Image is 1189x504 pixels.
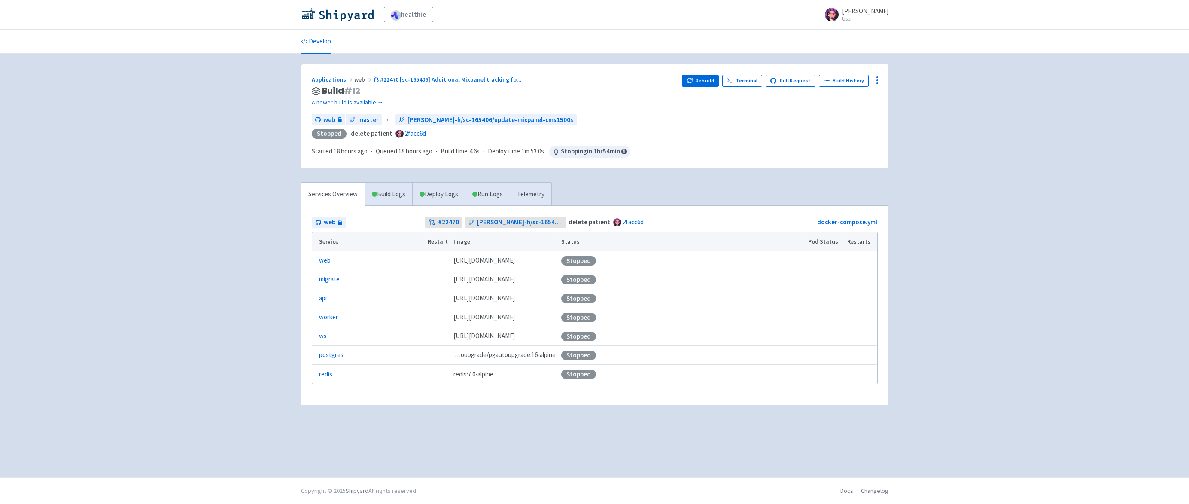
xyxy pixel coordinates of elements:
a: redis [319,370,332,379]
div: Stopped [561,351,596,360]
a: A newer build is available → [312,98,675,107]
span: pgautoupgrade/pgautoupgrade:16-alpine [453,350,556,360]
button: Rebuild [682,75,719,87]
a: ws [319,331,327,341]
span: # 12 [344,85,361,97]
strong: delete patient [569,218,610,226]
span: [PERSON_NAME] [842,7,888,15]
a: web [312,217,346,228]
th: Pod Status [805,232,844,251]
span: Build time [441,147,468,156]
time: 18 hours ago [334,147,368,155]
a: master [346,114,382,126]
a: web [319,256,331,266]
div: Stopped [561,332,596,341]
a: postgres [319,350,344,360]
span: ← [386,115,392,125]
span: Stopping in 1 hr 54 min [549,146,630,158]
a: worker [319,312,338,322]
span: web [324,217,335,227]
a: Applications [312,76,354,83]
a: web [312,114,345,126]
div: · · · [312,146,630,158]
span: master [358,115,379,125]
a: Pull Request [766,75,816,87]
span: [PERSON_NAME]-h/sc-165406/update-mixpanel-cms1500s [407,115,573,125]
span: Deploy time [488,147,520,156]
a: Run Logs [465,183,510,206]
img: Shipyard logo [301,8,374,21]
th: Image [450,232,558,251]
div: Stopped [561,370,596,379]
span: 1m 53.0s [522,147,544,156]
span: [DOMAIN_NAME][URL] [453,331,515,341]
a: Changelog [861,487,888,495]
div: Stopped [561,256,596,266]
time: 18 hours ago [398,147,432,155]
span: [DOMAIN_NAME][URL] [453,256,515,266]
a: Deploy Logs [412,183,465,206]
th: Restart [425,232,451,251]
th: Status [558,232,805,251]
strong: # 22470 [438,217,459,227]
a: api [319,293,327,303]
span: redis:7.0-alpine [453,370,493,379]
a: 2facc6d [623,218,644,226]
span: [PERSON_NAME]-h/sc-165406/update-mixpanel-cms1500s [477,217,563,227]
span: web [323,115,335,125]
a: docker-compose.yml [817,218,877,226]
a: Shipyard [346,487,368,495]
a: Build Logs [365,183,412,206]
a: Docs [840,487,853,495]
span: [DOMAIN_NAME][URL] [453,293,515,303]
div: Copyright © 2025 All rights reserved. [301,486,417,495]
a: #22470 [sc-165406] Additional Mixpanel tracking fo... [373,76,523,83]
a: Telemetry [510,183,551,206]
a: [PERSON_NAME] User [820,8,888,21]
div: Stopped [561,313,596,322]
a: 2facc6d [405,129,426,137]
a: Terminal [722,75,762,87]
span: Build [322,86,361,96]
th: Service [312,232,425,251]
a: Build History [819,75,869,87]
a: healthie [384,7,433,22]
span: [DOMAIN_NAME][URL] [453,275,515,284]
span: [DOMAIN_NAME][URL] [453,312,515,322]
th: Restarts [844,232,877,251]
div: Stopped [561,294,596,303]
small: User [842,16,888,21]
strong: delete patient [351,129,392,137]
div: Stopped [561,275,596,284]
span: Queued [376,147,432,155]
a: [PERSON_NAME]-h/sc-165406/update-mixpanel-cms1500s [465,217,566,228]
a: migrate [319,275,340,284]
span: 4.6s [469,147,480,156]
a: [PERSON_NAME]-h/sc-165406/update-mixpanel-cms1500s [395,114,577,126]
a: Services Overview [301,183,365,206]
span: web [354,76,373,83]
span: Started [312,147,368,155]
a: #22470 [425,217,462,228]
span: #22470 [sc-165406] Additional Mixpanel tracking fo ... [380,76,522,83]
div: Stopped [312,129,347,139]
a: Develop [301,30,331,54]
